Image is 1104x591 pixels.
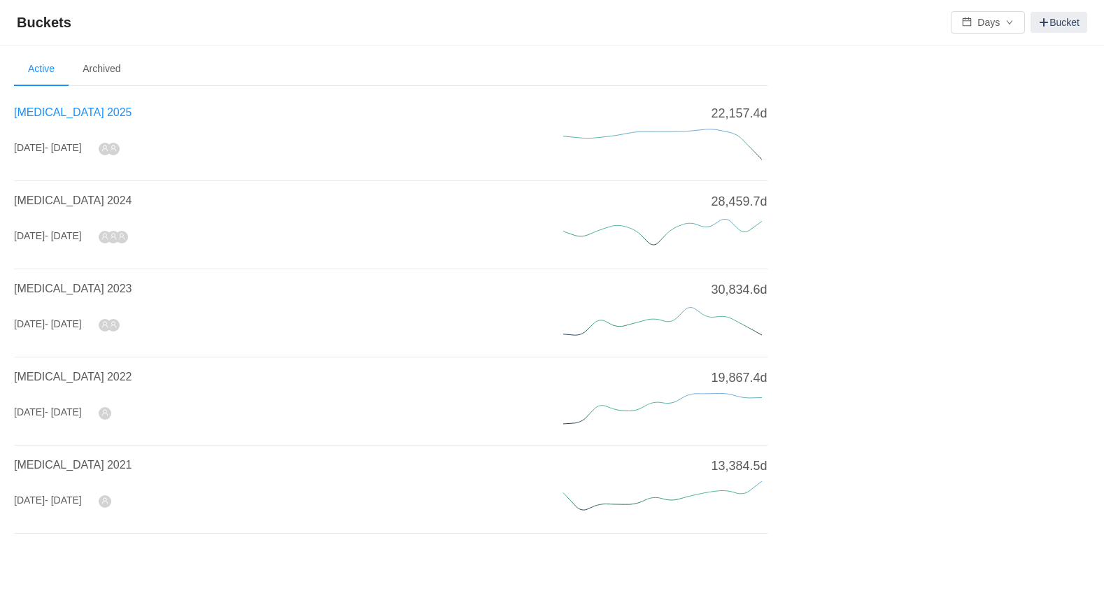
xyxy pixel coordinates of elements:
a: [MEDICAL_DATA] 2025 [14,106,132,118]
div: [DATE] [14,317,82,332]
i: icon: user [110,321,117,328]
div: [DATE] [14,229,82,243]
span: 13,384.5d [712,457,767,476]
button: icon: calendarDaysicon: down [951,11,1025,34]
i: icon: user [118,233,125,240]
span: - [DATE] [45,406,82,418]
span: 30,834.6d [712,280,767,299]
a: [MEDICAL_DATA] 2023 [14,283,132,294]
div: [DATE] [14,493,82,508]
li: Active [14,52,69,86]
a: [MEDICAL_DATA] 2022 [14,371,132,383]
div: [DATE] [14,405,82,420]
span: - [DATE] [45,494,82,506]
i: icon: user [101,233,108,240]
span: - [DATE] [45,318,82,329]
span: 19,867.4d [712,369,767,387]
i: icon: user [110,145,117,152]
span: - [DATE] [45,230,82,241]
i: icon: user [101,145,108,152]
i: icon: user [101,321,108,328]
span: 28,459.7d [712,192,767,211]
a: [MEDICAL_DATA] 2021 [14,459,132,471]
span: Buckets [17,11,80,34]
span: 22,157.4d [712,104,767,123]
i: icon: user [101,497,108,504]
i: icon: user [110,233,117,240]
a: [MEDICAL_DATA] 2024 [14,194,132,206]
li: Archived [69,52,134,86]
span: - [DATE] [45,142,82,153]
i: icon: user [101,409,108,416]
div: [DATE] [14,141,82,155]
a: Bucket [1031,12,1087,33]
